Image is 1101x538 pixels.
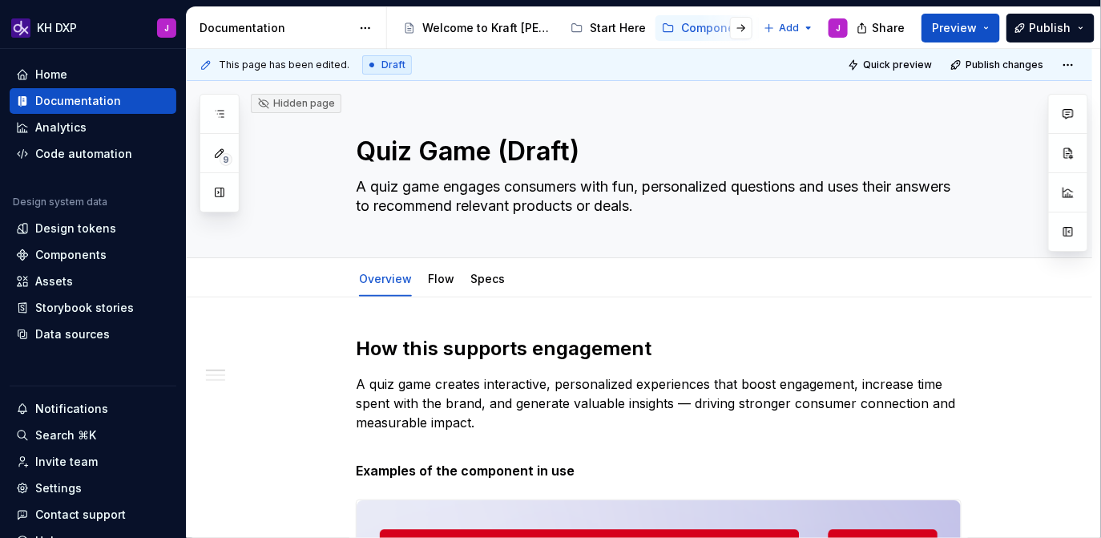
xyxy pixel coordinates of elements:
span: Share [872,20,905,36]
a: Home [10,62,176,87]
a: Overview [359,272,412,285]
span: Publish [1030,20,1071,36]
button: Add [759,17,819,39]
div: Design tokens [35,220,116,237]
button: KH DXPJ [3,10,183,45]
strong: Examples of the component in use [356,463,575,479]
div: Contact support [35,507,126,523]
div: J [836,22,841,34]
button: Preview [922,14,1000,42]
button: Contact support [10,502,176,528]
div: Documentation [200,20,351,36]
span: Quick preview [863,59,932,71]
a: Flow [428,272,454,285]
div: Analytics [35,119,87,136]
img: 0784b2da-6f85-42e6-8793-4468946223dc.png [11,18,30,38]
div: Data sources [35,326,110,342]
h2: How this supports engagement [356,336,962,362]
span: 9 [220,153,232,166]
span: This page has been edited. [219,59,349,71]
button: Quick preview [843,54,939,76]
div: Notifications [35,401,108,417]
div: Flow [421,261,461,295]
button: Search ⌘K [10,423,176,448]
button: Publish changes [946,54,1051,76]
a: Data sources [10,322,176,347]
div: Code automation [35,146,132,162]
button: Notifications [10,396,176,422]
a: Welcome to Kraft [PERSON_NAME] [397,15,561,41]
button: Publish [1006,14,1095,42]
div: Components [35,247,107,263]
a: Settings [10,475,176,501]
div: KH DXP [37,20,77,36]
div: Hidden page [257,97,335,110]
div: Settings [35,480,82,496]
span: Preview [932,20,977,36]
div: Specs [464,261,511,295]
span: Publish changes [966,59,1043,71]
div: Documentation [35,93,121,109]
button: Share [849,14,915,42]
a: Storybook stories [10,295,176,321]
div: Design system data [13,196,107,208]
a: Assets [10,269,176,294]
textarea: A quiz game engages consumers with fun, personalized questions and uses their answers to recommen... [353,174,958,219]
span: Add [779,22,799,34]
div: J [164,22,169,34]
a: Start Here [564,15,652,41]
div: Page tree [397,12,756,44]
a: Specs [470,272,505,285]
div: Assets [35,273,73,289]
div: Start Here [590,20,646,36]
span: Draft [381,59,405,71]
div: Overview [353,261,418,295]
textarea: Quiz Game (Draft) [353,132,958,171]
div: Storybook stories [35,300,134,316]
a: Components [655,15,759,41]
a: Invite team [10,449,176,475]
a: Design tokens [10,216,176,241]
div: Home [35,67,67,83]
a: Code automation [10,141,176,167]
a: Analytics [10,115,176,140]
a: Documentation [10,88,176,114]
p: A quiz game creates interactive, personalized experiences that boost engagement, increase time sp... [356,374,962,432]
div: Invite team [35,454,98,470]
div: Search ⌘K [35,427,96,443]
div: Components [681,20,752,36]
a: Components [10,242,176,268]
div: Welcome to Kraft [PERSON_NAME] [422,20,555,36]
